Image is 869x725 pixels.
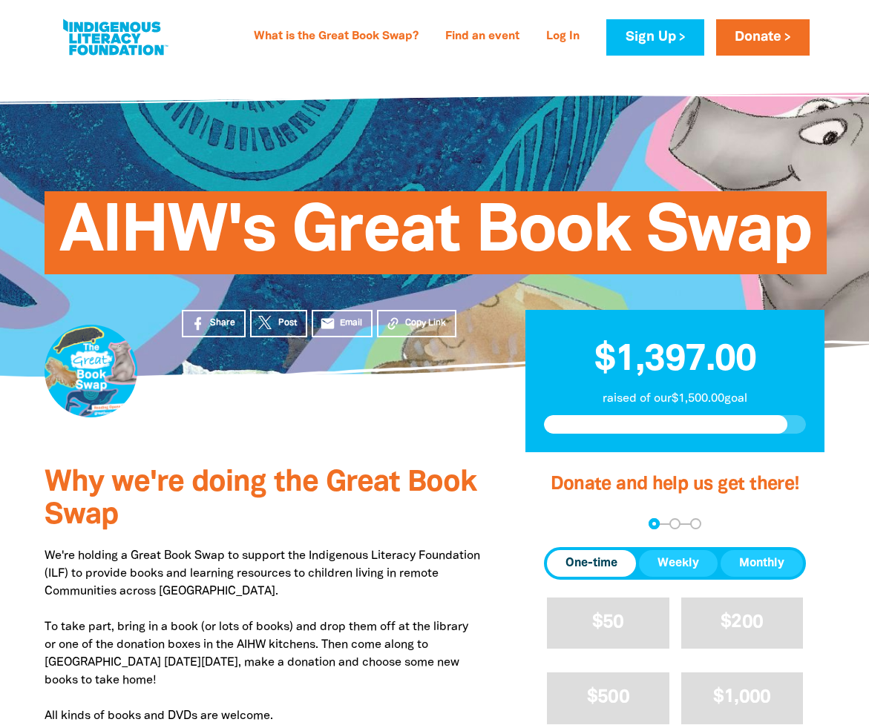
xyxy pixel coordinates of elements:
[436,25,528,49] a: Find an event
[547,597,669,649] button: $50
[245,25,427,49] a: What is the Great Book Swap?
[547,550,636,577] button: One-time
[250,310,307,337] a: Post
[739,554,784,572] span: Monthly
[594,343,756,377] span: $1,397.00
[681,597,803,649] button: $200
[669,518,681,529] button: Navigate to step 2 of 3 to enter your details
[639,550,718,577] button: Weekly
[377,310,456,337] button: Copy Link
[606,19,704,56] a: Sign Up
[716,19,810,56] a: Donate
[537,25,588,49] a: Log In
[405,317,446,330] span: Copy Link
[713,689,771,706] span: $1,000
[649,518,660,529] button: Navigate to step 1 of 3 to enter your donation amount
[721,614,763,631] span: $200
[565,554,617,572] span: One-time
[544,390,806,408] p: raised of our $1,500.00 goal
[45,469,476,529] span: Why we're doing the Great Book Swap
[340,317,362,330] span: Email
[587,689,629,706] span: $500
[182,310,246,337] a: Share
[547,672,669,724] button: $500
[681,672,803,724] button: $1,000
[721,550,803,577] button: Monthly
[658,554,699,572] span: Weekly
[210,317,235,330] span: Share
[544,547,806,580] div: Donation frequency
[312,310,373,337] a: emailEmail
[59,202,812,274] span: AIHW's Great Book Swap
[592,614,624,631] span: $50
[551,476,800,493] span: Donate and help us get there!
[320,316,335,331] i: email
[278,317,297,330] span: Post
[690,518,701,529] button: Navigate to step 3 of 3 to enter your payment details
